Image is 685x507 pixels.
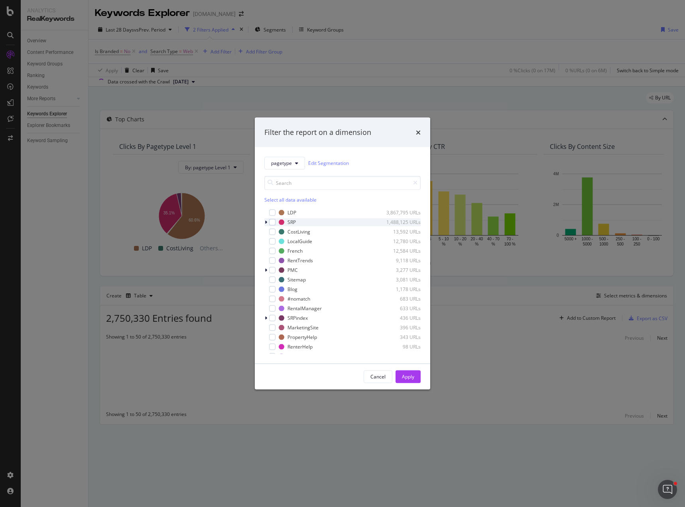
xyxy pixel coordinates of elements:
div: #nomatch [287,295,310,302]
a: Edit Segmentation [308,159,349,167]
div: 683 URLs [382,295,421,302]
input: Search [264,176,421,190]
div: 33 URLs [382,353,421,360]
button: Cancel [364,370,392,383]
div: Blog [287,286,297,293]
div: PMC [287,267,298,273]
div: RentTrends [287,257,313,264]
div: 12,584 URLs [382,248,421,254]
div: French [287,248,303,254]
div: about [287,353,300,360]
div: SRP [287,219,296,226]
div: 343 URLs [382,334,421,341]
div: Filter the report on a dimension [264,127,371,138]
div: LDP [287,209,296,216]
div: 1,488,125 URLs [382,219,421,226]
div: SRPindex [287,315,308,321]
div: modal [255,118,430,390]
div: MarketingSite [287,324,319,331]
div: 3,081 URLs [382,276,421,283]
div: 12,780 URLs [382,238,421,245]
div: CostLiving [287,228,310,235]
div: RentalManager [287,305,322,312]
iframe: Intercom live chat [658,480,677,499]
div: Apply [402,373,414,380]
div: 436 URLs [382,315,421,321]
div: 3,867,795 URLs [382,209,421,216]
button: Apply [396,370,421,383]
div: 396 URLs [382,324,421,331]
button: pagetype [264,156,305,169]
div: Sitemap [287,276,306,283]
div: 1,178 URLs [382,286,421,293]
div: Cancel [370,373,386,380]
div: RenterHelp [287,343,313,350]
div: 13,592 URLs [382,228,421,235]
span: pagetype [271,160,292,166]
div: LocalGuide [287,238,312,245]
div: 3,277 URLs [382,267,421,273]
div: Select all data available [264,196,421,203]
div: PropertyHelp [287,334,317,341]
div: times [416,127,421,138]
div: 9,118 URLs [382,257,421,264]
div: 98 URLs [382,343,421,350]
div: 633 URLs [382,305,421,312]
